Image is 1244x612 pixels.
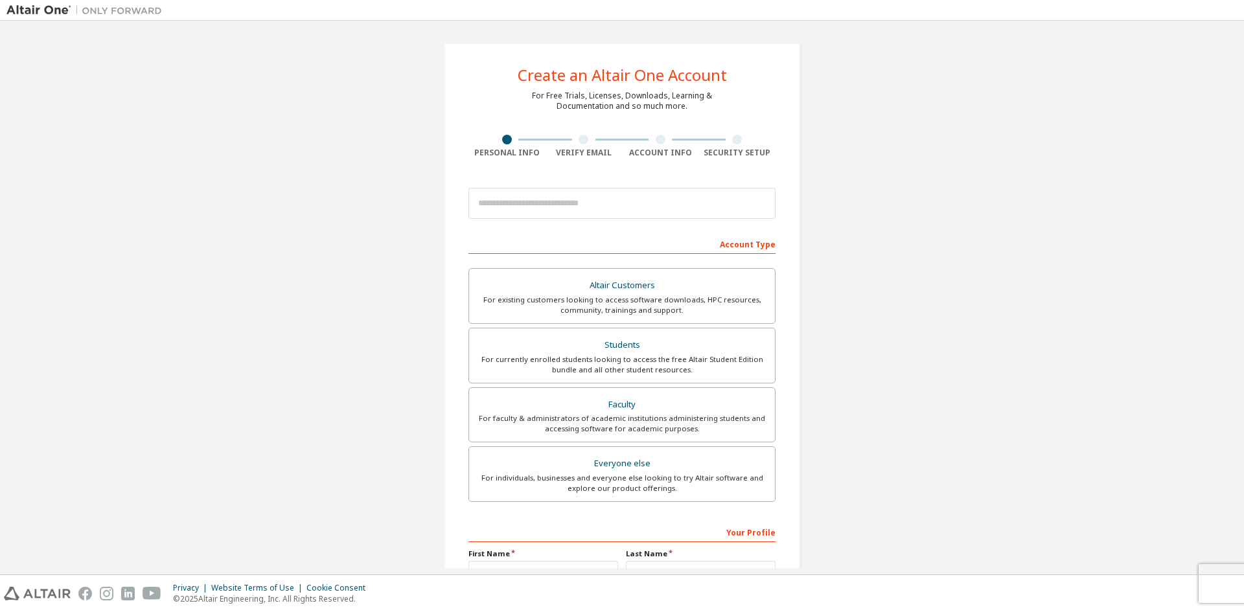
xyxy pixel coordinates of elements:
[468,521,776,542] div: Your Profile
[211,583,306,593] div: Website Terms of Use
[143,587,161,600] img: youtube.svg
[477,473,767,493] div: For individuals, businesses and everyone else looking to try Altair software and explore our prod...
[477,413,767,434] div: For faculty & administrators of academic institutions administering students and accessing softwa...
[532,91,712,111] div: For Free Trials, Licenses, Downloads, Learning & Documentation and so much more.
[477,396,767,414] div: Faculty
[100,587,113,600] img: instagram.svg
[4,587,71,600] img: altair_logo.svg
[477,277,767,295] div: Altair Customers
[306,583,373,593] div: Cookie Consent
[468,549,618,559] label: First Name
[468,233,776,254] div: Account Type
[699,148,776,158] div: Security Setup
[6,4,168,17] img: Altair One
[468,148,546,158] div: Personal Info
[173,583,211,593] div: Privacy
[622,148,699,158] div: Account Info
[477,295,767,315] div: For existing customers looking to access software downloads, HPC resources, community, trainings ...
[518,67,727,83] div: Create an Altair One Account
[546,148,623,158] div: Verify Email
[121,587,135,600] img: linkedin.svg
[173,593,373,604] p: © 2025 Altair Engineering, Inc. All Rights Reserved.
[477,336,767,354] div: Students
[626,549,776,559] label: Last Name
[78,587,92,600] img: facebook.svg
[477,354,767,375] div: For currently enrolled students looking to access the free Altair Student Edition bundle and all ...
[477,455,767,473] div: Everyone else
